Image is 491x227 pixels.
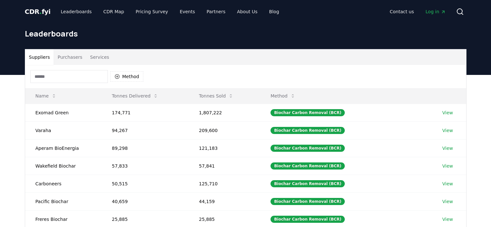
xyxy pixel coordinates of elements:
a: View [442,127,453,134]
span: CDR fyi [25,8,51,15]
td: 57,841 [189,157,260,175]
nav: Main [56,6,284,17]
td: Varaha [25,121,102,139]
button: Method [110,71,144,82]
button: Suppliers [25,49,54,65]
a: Partners [201,6,230,17]
a: CDR.fyi [25,7,51,16]
div: Biochar Carbon Removal (BCR) [271,145,345,152]
a: About Us [232,6,262,17]
div: Biochar Carbon Removal (BCR) [271,216,345,223]
button: Services [86,49,113,65]
a: Log in [420,6,451,17]
button: Tonnes Sold [194,89,239,102]
td: Carboneers [25,175,102,192]
nav: Main [384,6,451,17]
td: 89,298 [102,139,189,157]
a: View [442,181,453,187]
span: Log in [425,8,445,15]
td: Pacific Biochar [25,192,102,210]
td: 174,771 [102,104,189,121]
td: 57,833 [102,157,189,175]
td: 209,600 [189,121,260,139]
a: View [442,109,453,116]
div: Biochar Carbon Removal (BCR) [271,127,345,134]
td: Aperam BioEnergia [25,139,102,157]
a: CDR Map [98,6,129,17]
button: Tonnes Delivered [107,89,164,102]
button: Purchasers [54,49,86,65]
h1: Leaderboards [25,28,466,39]
a: Pricing Survey [130,6,173,17]
a: View [442,198,453,205]
a: Blog [264,6,284,17]
a: Contact us [384,6,419,17]
td: 40,659 [102,192,189,210]
a: View [442,163,453,169]
a: Leaderboards [56,6,97,17]
div: Biochar Carbon Removal (BCR) [271,180,345,187]
span: . [39,8,42,15]
td: 44,159 [189,192,260,210]
td: 1,807,222 [189,104,260,121]
button: Method [265,89,301,102]
td: Wakefield Biochar [25,157,102,175]
a: Events [175,6,200,17]
a: View [442,145,453,151]
td: Exomad Green [25,104,102,121]
div: Biochar Carbon Removal (BCR) [271,109,345,116]
td: 125,710 [189,175,260,192]
a: View [442,216,453,222]
button: Name [30,89,62,102]
td: 50,515 [102,175,189,192]
td: 121,183 [189,139,260,157]
div: Biochar Carbon Removal (BCR) [271,162,345,170]
td: 94,267 [102,121,189,139]
div: Biochar Carbon Removal (BCR) [271,198,345,205]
